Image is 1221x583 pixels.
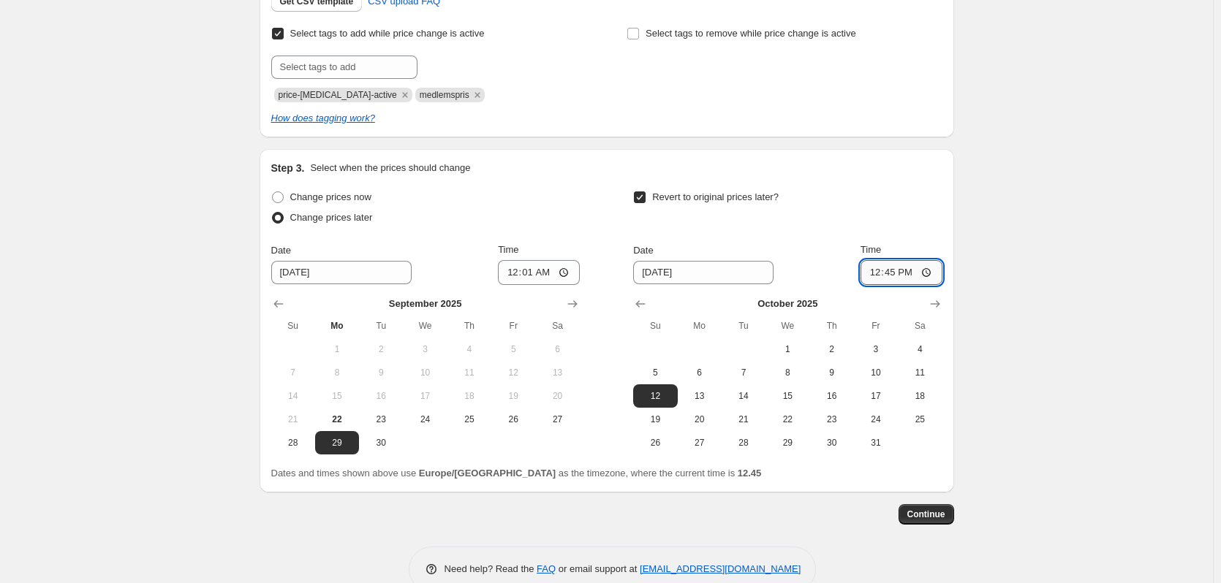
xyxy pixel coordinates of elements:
[562,294,583,314] button: Show next month, October 2025
[722,314,766,338] th: Tuesday
[898,314,942,338] th: Saturday
[497,390,529,402] span: 19
[271,113,375,123] i: How does tagging work?
[771,320,804,332] span: We
[535,338,579,361] button: Saturday September 6 2025
[271,56,417,79] input: Select tags to add
[321,343,353,355] span: 1
[646,28,856,39] span: Select tags to remove while price change is active
[904,343,936,355] span: 4
[684,390,716,402] span: 13
[359,431,403,454] button: Tuesday September 30 2025
[904,390,936,402] span: 18
[684,437,716,449] span: 27
[722,431,766,454] button: Tuesday October 28 2025
[771,414,804,425] span: 22
[420,90,469,100] span: medlemspris
[771,367,804,378] span: 8
[766,338,809,361] button: Wednesday October 1 2025
[860,343,892,355] span: 3
[315,314,359,338] th: Monday
[321,414,353,425] span: 22
[271,314,315,338] th: Sunday
[535,408,579,431] button: Saturday September 27 2025
[271,261,412,284] input: 9/22/2025
[640,563,801,574] a: [EMAIL_ADDRESS][DOMAIN_NAME]
[684,367,716,378] span: 6
[447,338,491,361] button: Thursday September 4 2025
[809,338,853,361] button: Thursday October 2 2025
[365,320,397,332] span: Tu
[854,314,898,338] th: Friday
[633,361,677,384] button: Sunday October 5 2025
[491,314,535,338] th: Friday
[471,88,484,102] button: Remove medlemspris
[854,408,898,431] button: Friday October 24 2025
[310,161,470,175] p: Select when the prices should change
[722,408,766,431] button: Tuesday October 21 2025
[809,408,853,431] button: Thursday October 23 2025
[898,408,942,431] button: Saturday October 25 2025
[809,431,853,454] button: Thursday October 30 2025
[541,414,573,425] span: 27
[771,437,804,449] span: 29
[277,414,309,425] span: 21
[678,314,722,338] th: Monday
[409,414,441,425] span: 24
[447,384,491,408] button: Thursday September 18 2025
[815,390,847,402] span: 16
[497,414,529,425] span: 26
[365,390,397,402] span: 16
[315,408,359,431] button: Today Monday September 22 2025
[453,343,485,355] span: 4
[861,244,881,255] span: Time
[854,338,898,361] button: Friday October 3 2025
[445,563,537,574] span: Need help? Read the
[727,367,760,378] span: 7
[678,408,722,431] button: Monday October 20 2025
[678,361,722,384] button: Monday October 6 2025
[537,563,556,574] a: FAQ
[854,361,898,384] button: Friday October 10 2025
[898,361,942,384] button: Saturday October 11 2025
[453,320,485,332] span: Th
[633,408,677,431] button: Sunday October 19 2025
[359,384,403,408] button: Tuesday September 16 2025
[491,384,535,408] button: Friday September 19 2025
[684,414,716,425] span: 20
[321,390,353,402] span: 15
[535,384,579,408] button: Saturday September 20 2025
[290,212,373,223] span: Change prices later
[639,367,671,378] span: 5
[652,191,779,202] span: Revert to original prices later?
[497,320,529,332] span: Fr
[766,408,809,431] button: Wednesday October 22 2025
[809,361,853,384] button: Thursday October 9 2025
[409,343,441,355] span: 3
[535,361,579,384] button: Saturday September 13 2025
[447,314,491,338] th: Thursday
[535,314,579,338] th: Saturday
[359,338,403,361] button: Tuesday September 2 2025
[854,431,898,454] button: Friday October 31 2025
[766,361,809,384] button: Wednesday October 8 2025
[815,367,847,378] span: 9
[766,384,809,408] button: Wednesday October 15 2025
[409,390,441,402] span: 17
[359,361,403,384] button: Tuesday September 9 2025
[290,28,485,39] span: Select tags to add while price change is active
[815,437,847,449] span: 30
[541,320,573,332] span: Sa
[447,408,491,431] button: Thursday September 25 2025
[321,437,353,449] span: 29
[271,361,315,384] button: Sunday September 7 2025
[491,361,535,384] button: Friday September 12 2025
[722,361,766,384] button: Tuesday October 7 2025
[925,294,945,314] button: Show next month, November 2025
[409,320,441,332] span: We
[904,414,936,425] span: 25
[409,367,441,378] span: 10
[639,414,671,425] span: 19
[398,88,412,102] button: Remove price-change-job-active
[271,245,291,256] span: Date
